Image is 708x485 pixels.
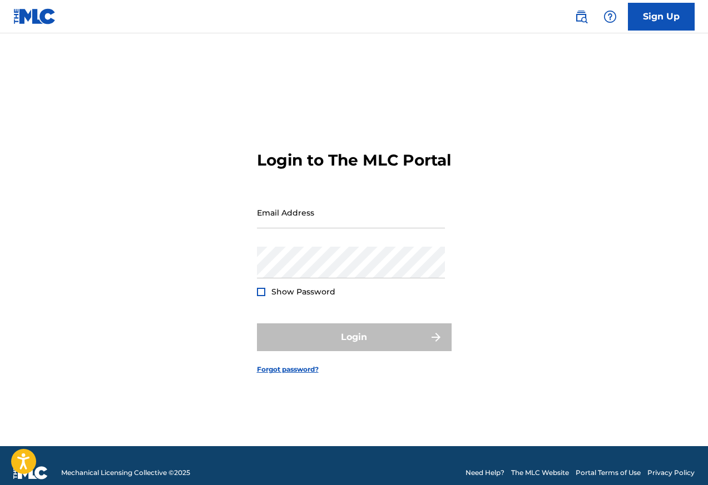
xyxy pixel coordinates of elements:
img: logo [13,466,48,479]
span: Mechanical Licensing Collective © 2025 [61,468,190,478]
img: search [575,10,588,23]
a: Need Help? [466,468,504,478]
img: help [603,10,617,23]
a: Sign Up [628,3,695,31]
a: Forgot password? [257,364,319,374]
a: Portal Terms of Use [576,468,641,478]
div: Help [599,6,621,28]
h3: Login to The MLC Portal [257,151,451,170]
a: The MLC Website [511,468,569,478]
span: Show Password [271,287,335,297]
img: MLC Logo [13,8,56,24]
a: Privacy Policy [647,468,695,478]
a: Public Search [570,6,592,28]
